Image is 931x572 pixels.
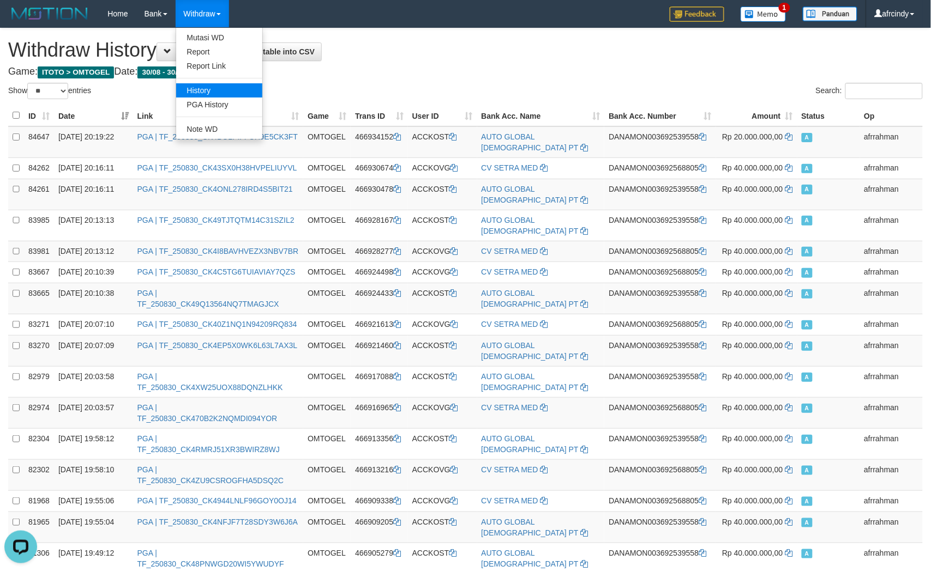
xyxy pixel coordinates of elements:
span: DANAMON [609,518,648,526]
th: Amount: activate to sort column ascending [716,105,797,126]
td: OMTOGEL [303,126,351,158]
td: 466928167 [351,210,408,241]
a: PGA | TF_250830_CK48PNWGD20WI5YWUDYF [137,549,284,568]
td: 003692539558 [604,210,716,241]
td: [DATE] 20:13:13 [54,210,133,241]
a: CV SETRA MED [482,163,538,172]
img: Button%20Memo.svg [741,7,786,22]
a: History [176,83,262,98]
td: [DATE] 19:58:12 [54,429,133,460]
td: 003692539558 [604,283,716,314]
a: PGA | TF_250830_CK4ZU9CSROGFHA5DSQ2C [137,465,284,485]
span: 1 [779,3,790,13]
td: 83665 [24,283,54,314]
td: 83667 [24,262,54,283]
td: [DATE] 20:19:22 [54,126,133,158]
span: ITOTO > OMTOGEL [38,66,114,78]
td: [DATE] 20:03:58 [54,367,133,398]
span: DANAMON [609,465,648,474]
span: DANAMON [609,549,648,557]
span: Rp 40.000.000,00 [722,465,783,474]
th: Bank Acc. Number: activate to sort column ascending [604,105,716,126]
td: 82979 [24,367,54,398]
button: Open LiveChat chat widget [4,4,37,37]
td: ACCKOST [408,367,477,398]
span: DANAMON [609,289,648,297]
td: 466930674 [351,157,408,179]
span: Rp 40.000.000,00 [722,434,783,443]
td: 84261 [24,179,54,210]
span: Rp 40.000.000,00 [722,341,783,350]
td: 466928277 [351,241,408,262]
a: PGA | TF_250830_CK4XW25UOX88DQNZLHKK [137,372,283,392]
span: DANAMON [609,372,648,381]
td: afrrahman [860,126,923,158]
img: MOTION_logo.png [8,5,91,22]
a: Export table into CSV [223,42,322,61]
span: Approved - Marked by afrrahman [802,404,813,413]
a: AUTO GLOBAL [DEMOGRAPHIC_DATA] PT [482,518,579,537]
td: OMTOGEL [303,262,351,283]
td: 82302 [24,460,54,491]
span: Rp 40.000.000,00 [722,267,783,276]
td: 83270 [24,336,54,367]
a: CV SETRA MED [482,320,538,328]
a: CV SETRA MED [482,247,538,255]
td: afrrahman [860,210,923,241]
td: 466916965 [351,398,408,429]
h4: Game: Date: [8,66,923,77]
td: OMTOGEL [303,512,351,543]
th: Op [860,105,923,126]
td: 003692568805 [604,157,716,179]
td: OMTOGEL [303,367,351,398]
td: [DATE] 20:10:38 [54,283,133,314]
span: Rp 40.000.000,00 [722,247,783,255]
td: [DATE] 19:58:10 [54,460,133,491]
span: Approved - Marked by afrrahman [802,216,813,225]
td: [DATE] 20:03:57 [54,398,133,429]
a: AUTO GLOBAL [DEMOGRAPHIC_DATA] PT [482,549,579,568]
td: 003692539558 [604,429,716,460]
th: Date: activate to sort column ascending [54,105,133,126]
span: Rp 40.000.000,00 [722,320,783,328]
span: Rp 40.000.000,00 [722,403,783,412]
span: Rp 40.000.000,00 [722,216,783,224]
span: DANAMON [609,496,648,505]
label: Search: [816,83,923,99]
span: Rp 40.000.000,00 [722,163,783,172]
td: [DATE] 20:10:39 [54,262,133,283]
td: 003692568805 [604,491,716,512]
span: 30/08 - 30/08 [137,66,190,78]
td: [DATE] 20:13:12 [54,241,133,262]
td: afrrahman [860,262,923,283]
td: 466909205 [351,512,408,543]
span: Approved - Marked by afrrahman [802,518,813,527]
a: AUTO GLOBAL [DEMOGRAPHIC_DATA] PT [482,132,579,152]
td: 003692539558 [604,336,716,367]
th: Bank Acc. Name: activate to sort column ascending [477,105,605,126]
input: Search: [845,83,923,99]
img: panduan.png [803,7,857,21]
a: CV SETRA MED [482,465,538,474]
td: ACCKOVG [408,157,477,179]
td: [DATE] 19:55:06 [54,491,133,512]
td: afrrahman [860,314,923,336]
a: PGA | TF_250830_CK4NFJF7T28SDY3W6J6A [137,518,298,526]
td: 82304 [24,429,54,460]
td: afrrahman [860,460,923,491]
th: User ID: activate to sort column ascending [408,105,477,126]
td: ACCKOVG [408,491,477,512]
td: afrrahman [860,491,923,512]
td: 466924433 [351,283,408,314]
td: OMTOGEL [303,283,351,314]
span: DANAMON [609,216,648,224]
td: 003692539558 [604,179,716,210]
span: DANAMON [609,247,648,255]
a: Report [176,45,262,59]
span: Rp 40.000.000,00 [722,496,783,505]
a: PGA History [176,98,262,112]
span: Approved - Marked by afrrahman [802,342,813,351]
td: [DATE] 20:07:09 [54,336,133,367]
select: Showentries [27,83,68,99]
td: afrrahman [860,157,923,179]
